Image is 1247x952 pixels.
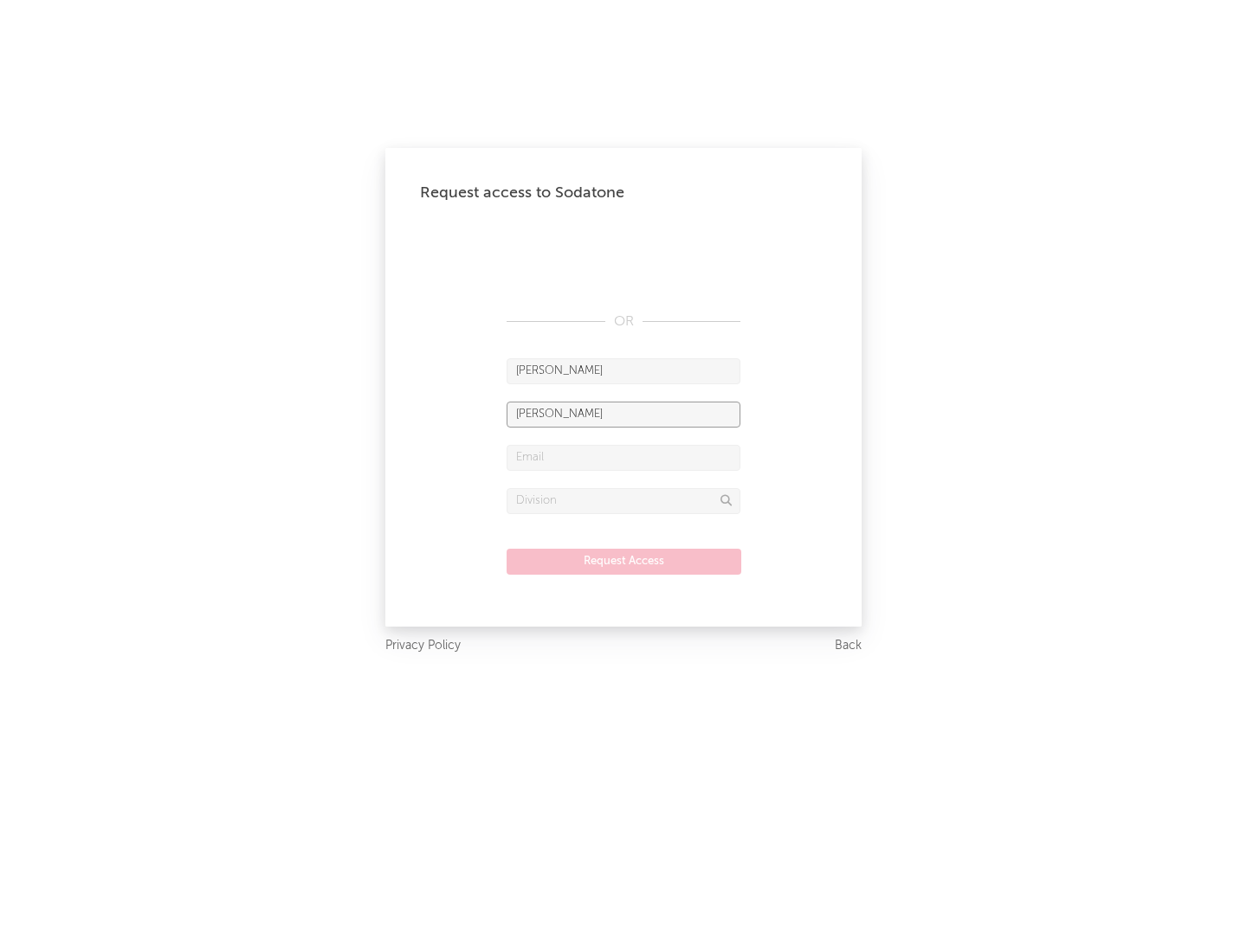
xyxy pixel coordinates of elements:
[385,635,461,657] a: Privacy Policy
[507,312,740,332] div: OR
[507,445,740,471] input: Email
[507,488,740,514] input: Division
[507,402,740,428] input: Last Name
[835,635,862,657] a: Back
[507,358,740,384] input: First Name
[507,549,741,575] button: Request Access
[420,183,827,203] div: Request access to Sodatone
